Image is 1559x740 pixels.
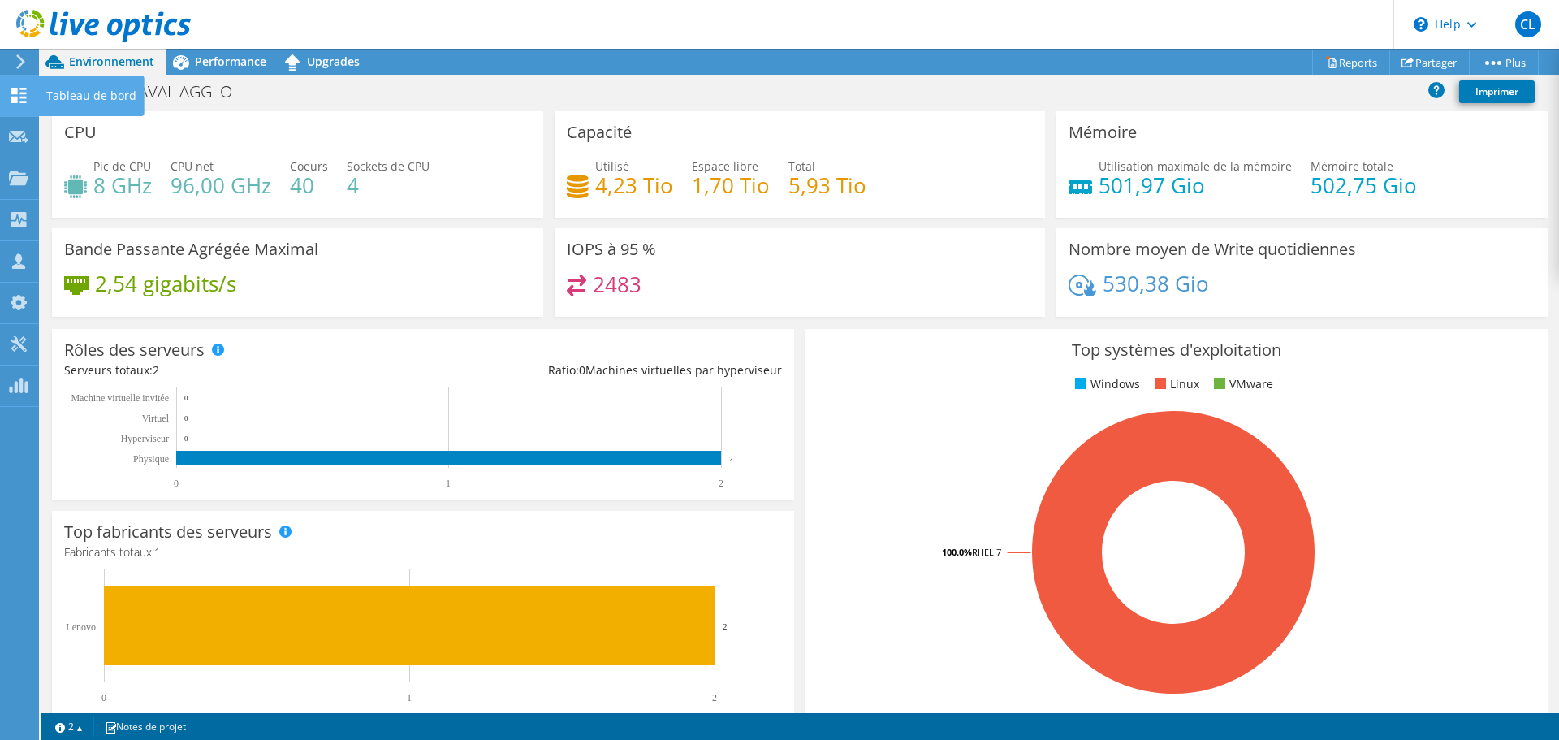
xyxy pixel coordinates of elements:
[142,413,170,424] text: Virtuel
[153,362,159,378] span: 2
[195,54,266,69] span: Performance
[1414,17,1428,32] svg: \n
[154,544,161,560] span: 1
[423,361,782,379] div: Ratio: Machines virtuelles par hyperviseur
[942,546,972,558] tspan: 100.0%
[1312,50,1390,75] a: Reports
[347,158,430,174] span: Sockets de CPU
[307,54,360,69] span: Upgrades
[171,158,214,174] span: CPU net
[1069,123,1137,141] h3: Mémoire
[347,176,430,194] h4: 4
[567,240,656,258] h3: IOPS à 95 %
[133,453,169,465] text: Physique
[788,176,866,194] h4: 5,93 Tio
[972,546,1001,558] tspan: RHEL 7
[1099,158,1292,174] span: Utilisation maximale de la mémoire
[729,455,733,463] text: 2
[567,123,632,141] h3: Capacité
[290,176,328,194] h4: 40
[595,176,673,194] h4: 4,23 Tio
[171,176,271,194] h4: 96,00 GHz
[64,523,272,541] h3: Top fabricants des serveurs
[593,275,641,293] h4: 2483
[1515,11,1541,37] span: CL
[123,83,257,101] h1: LAVAL AGGLO
[184,394,188,402] text: 0
[44,716,94,737] a: 2
[692,176,770,194] h4: 1,70 Tio
[38,76,145,116] div: Tableau de bord
[71,392,169,404] tspan: Machine virtuelle invitée
[1389,50,1470,75] a: Partager
[1151,375,1199,393] li: Linux
[184,414,188,422] text: 0
[64,361,423,379] div: Serveurs totaux:
[1071,375,1140,393] li: Windows
[818,341,1535,359] h3: Top systèmes d'exploitation
[1311,158,1393,174] span: Mémoire totale
[595,158,629,174] span: Utilisé
[1103,275,1209,292] h4: 530,38 Gio
[93,158,151,174] span: Pic de CPU
[95,275,236,292] h4: 2,54 gigabits/s
[290,158,328,174] span: Coeurs
[64,240,318,258] h3: Bande Passante Agrégée Maximal
[1099,176,1292,194] h4: 501,97 Gio
[446,478,451,489] text: 1
[1311,176,1417,194] h4: 502,75 Gio
[101,692,106,703] text: 0
[69,54,154,69] span: Environnement
[1069,240,1356,258] h3: Nombre moyen de Write quotidiennes
[121,433,169,444] text: Hyperviseur
[184,435,188,443] text: 0
[93,716,197,737] a: Notes de projet
[579,362,585,378] span: 0
[1459,80,1535,103] a: Imprimer
[719,478,723,489] text: 2
[64,543,782,561] h4: Fabricants totaux:
[93,176,152,194] h4: 8 GHz
[1210,375,1273,393] li: VMware
[66,621,96,633] text: Lenovo
[407,692,412,703] text: 1
[64,123,97,141] h3: CPU
[174,478,179,489] text: 0
[1469,50,1539,75] a: Plus
[64,341,205,359] h3: Rôles des serveurs
[712,692,717,703] text: 2
[692,158,758,174] span: Espace libre
[723,621,728,631] text: 2
[788,158,815,174] span: Total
